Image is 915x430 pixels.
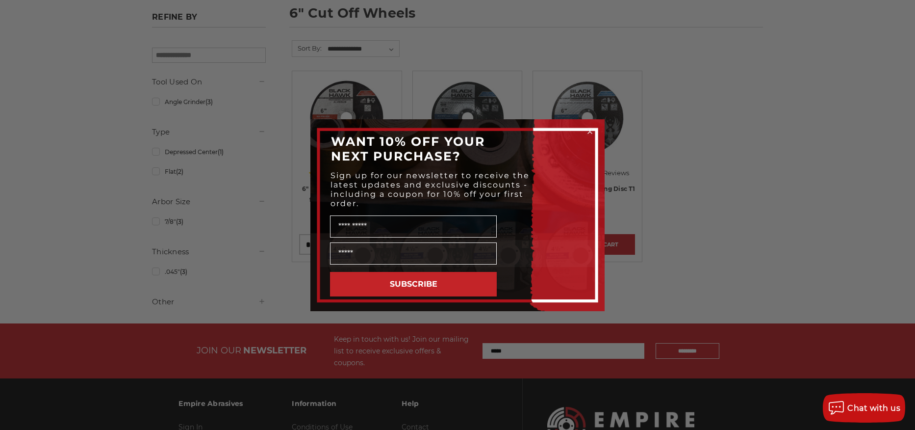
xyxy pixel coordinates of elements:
[330,171,530,208] span: Sign up for our newsletter to receive the latest updates and exclusive discounts - including a co...
[330,242,497,265] input: Email
[585,127,595,136] button: Close dialog
[331,134,485,163] span: WANT 10% OFF YOUR NEXT PURCHASE?
[330,272,497,296] button: SUBSCRIBE
[847,403,900,413] span: Chat with us
[823,393,905,423] button: Chat with us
